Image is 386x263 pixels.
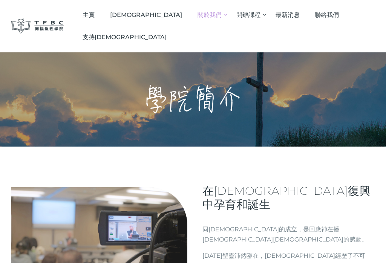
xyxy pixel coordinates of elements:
span: 在[DEMOGRAPHIC_DATA]復興中孕育和誕生 [202,184,371,211]
img: 同福聖經學院 TFBC [11,18,64,34]
a: 關於我們 [190,4,229,26]
span: 支持[DEMOGRAPHIC_DATA] [83,34,167,41]
a: [DEMOGRAPHIC_DATA] [103,4,190,26]
a: 開辦課程 [229,4,268,26]
span: 最新消息 [276,11,300,18]
span: 關於我們 [198,11,222,18]
a: 支持[DEMOGRAPHIC_DATA] [75,26,175,48]
span: [DEMOGRAPHIC_DATA] [110,11,182,18]
span: 聯絡我們 [315,11,339,18]
a: 聯絡我們 [307,4,347,26]
h1: 學院簡介 [144,84,242,115]
span: 主頁 [83,11,95,18]
a: 主頁 [75,4,103,26]
span: 開辦課程 [236,11,260,18]
a: 最新消息 [268,4,307,26]
p: 同[DEMOGRAPHIC_DATA]的成立，是回應神在播[DEMOGRAPHIC_DATA][DEMOGRAPHIC_DATA]的感動。 [202,224,371,245]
